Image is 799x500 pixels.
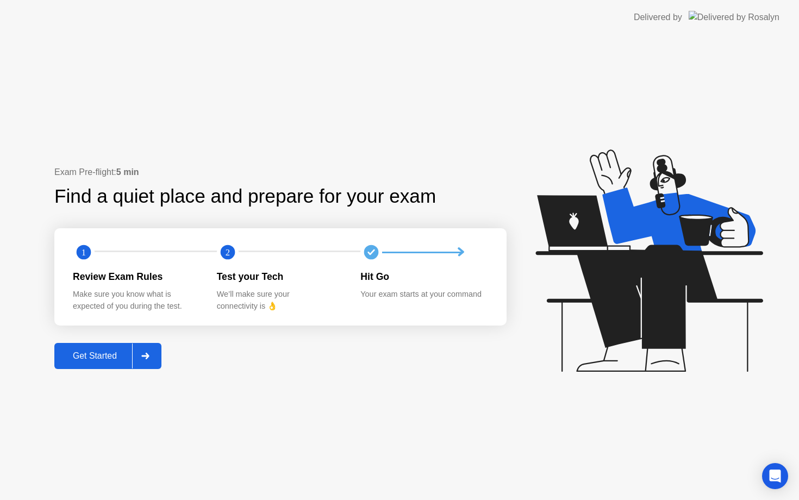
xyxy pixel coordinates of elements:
[54,166,507,179] div: Exam Pre-flight:
[360,270,487,284] div: Hit Go
[82,247,86,258] text: 1
[226,247,230,258] text: 2
[54,182,438,211] div: Find a quiet place and prepare for your exam
[217,270,344,284] div: Test your Tech
[360,289,487,301] div: Your exam starts at your command
[217,289,344,312] div: We’ll make sure your connectivity is 👌
[689,11,779,23] img: Delivered by Rosalyn
[54,343,161,369] button: Get Started
[116,167,139,177] b: 5 min
[634,11,682,24] div: Delivered by
[762,463,788,489] div: Open Intercom Messenger
[73,289,199,312] div: Make sure you know what is expected of you during the test.
[73,270,199,284] div: Review Exam Rules
[58,351,132,361] div: Get Started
